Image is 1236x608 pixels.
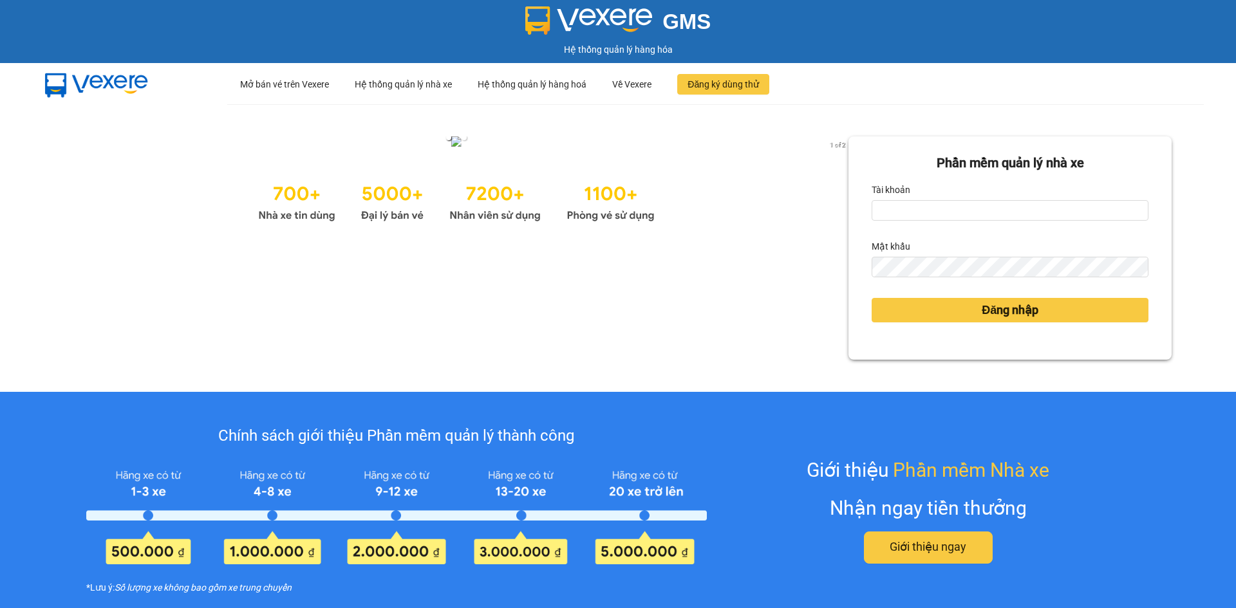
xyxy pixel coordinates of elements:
[612,64,651,105] div: Về Vexere
[688,77,759,91] span: Đăng ký dùng thử
[872,180,910,200] label: Tài khoản
[872,153,1148,173] div: Phần mềm quản lý nhà xe
[872,236,910,257] label: Mật khẩu
[446,135,451,140] li: slide item 1
[462,135,467,140] li: slide item 2
[872,257,1148,277] input: Mật khẩu
[807,455,1049,485] div: Giới thiệu
[826,136,848,153] p: 1 of 2
[890,538,966,556] span: Giới thiệu ngay
[86,465,706,564] img: policy-intruduce-detail.png
[525,6,653,35] img: logo 2
[830,136,848,151] button: next slide / item
[893,455,1049,485] span: Phần mềm Nhà xe
[830,493,1027,523] div: Nhận ngay tiền thưởng
[258,176,655,225] img: Statistics.png
[872,200,1148,221] input: Tài khoản
[525,19,711,30] a: GMS
[864,531,993,564] button: Giới thiệu ngay
[478,64,586,105] div: Hệ thống quản lý hàng hoá
[872,298,1148,322] button: Đăng nhập
[677,74,769,95] button: Đăng ký dùng thử
[86,580,706,594] div: *Lưu ý:
[982,301,1038,319] span: Đăng nhập
[240,64,329,105] div: Mở bán vé trên Vexere
[32,63,161,106] img: mbUUG5Q.png
[86,424,706,448] div: Chính sách giới thiệu Phần mềm quản lý thành công
[115,580,292,594] i: Số lượng xe không bao gồm xe trung chuyển
[355,64,452,105] div: Hệ thống quản lý nhà xe
[64,136,82,151] button: previous slide / item
[662,10,711,33] span: GMS
[3,42,1233,57] div: Hệ thống quản lý hàng hóa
